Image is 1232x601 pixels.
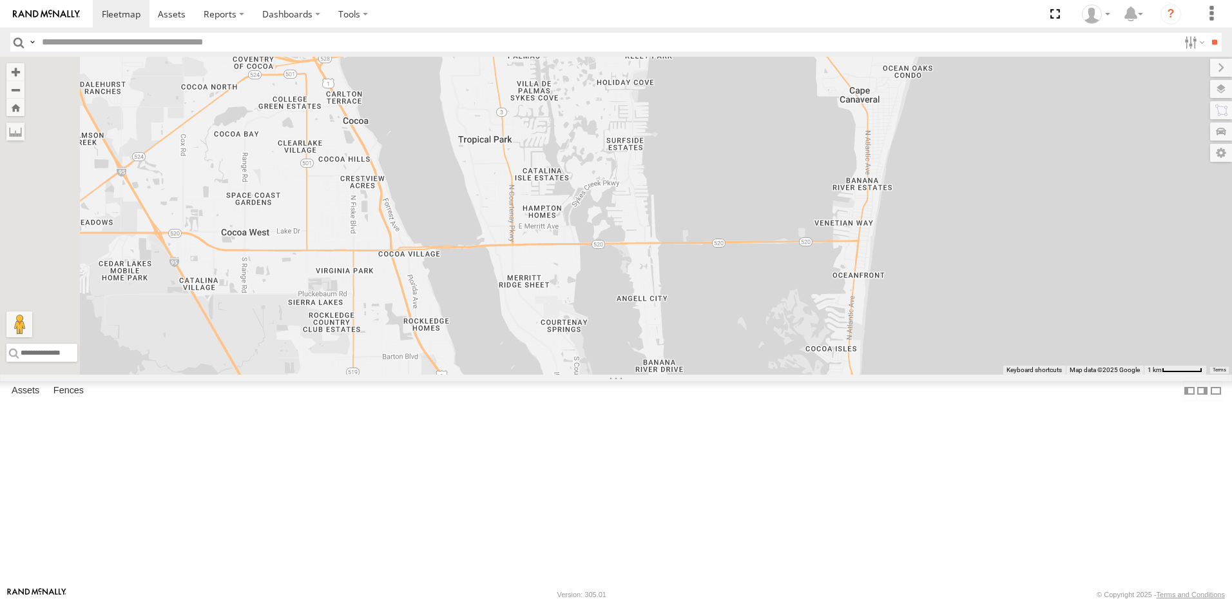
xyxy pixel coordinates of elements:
button: Zoom Home [6,99,24,116]
label: Map Settings [1210,144,1232,162]
label: Dock Summary Table to the Left [1183,381,1196,400]
label: Measure [6,123,24,141]
a: Terms [1213,368,1226,373]
button: Zoom out [6,81,24,99]
span: 1 km [1148,366,1162,373]
button: Map Scale: 1 km per 59 pixels [1144,366,1206,375]
label: Search Query [27,33,37,52]
img: rand-logo.svg [13,10,80,19]
label: Hide Summary Table [1209,381,1222,400]
label: Dock Summary Table to the Right [1196,381,1209,400]
label: Search Filter Options [1179,33,1207,52]
div: © Copyright 2025 - [1097,591,1225,598]
button: Zoom in [6,63,24,81]
label: Assets [5,382,46,400]
a: Visit our Website [7,588,66,601]
a: Terms and Conditions [1157,591,1225,598]
button: Drag Pegman onto the map to open Street View [6,311,32,337]
button: Keyboard shortcuts [1006,366,1062,375]
div: Thomas Crowe [1077,5,1115,24]
i: ? [1160,4,1181,25]
span: Map data ©2025 Google [1070,366,1140,373]
label: Fences [47,382,90,400]
div: Version: 305.01 [557,591,606,598]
